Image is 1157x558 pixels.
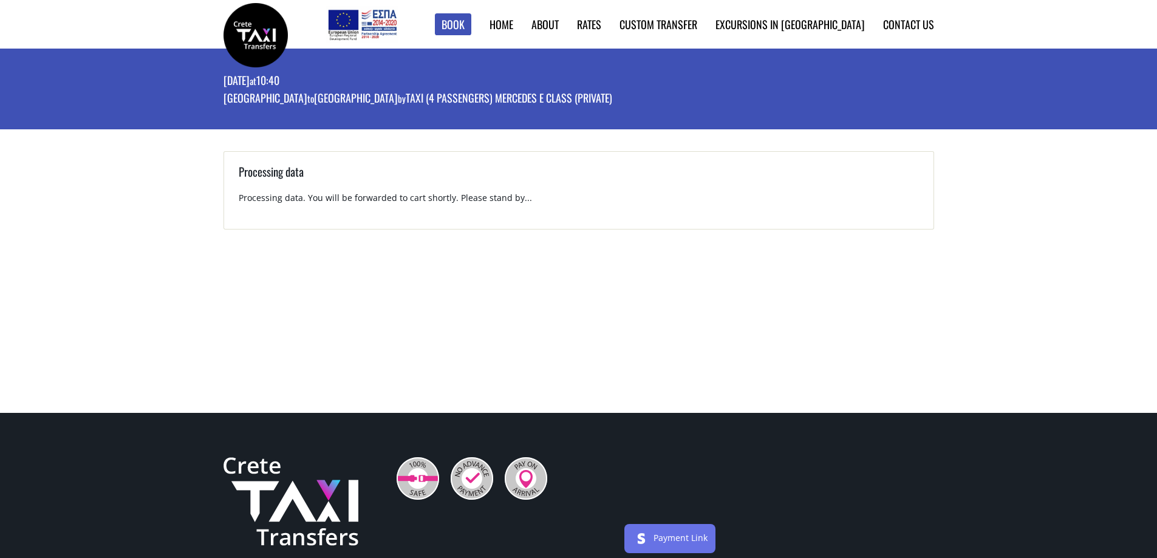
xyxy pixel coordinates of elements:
p: [GEOGRAPHIC_DATA] [GEOGRAPHIC_DATA] Taxi (4 passengers) Mercedes E Class (private) [224,90,612,108]
a: Excursions in [GEOGRAPHIC_DATA] [715,16,865,32]
small: to [307,92,314,105]
a: About [531,16,559,32]
small: at [250,74,256,87]
a: Crete Taxi Transfers | Booking page | Crete Taxi Transfers [224,27,288,40]
a: Rates [577,16,601,32]
small: by [398,92,406,105]
a: Custom Transfer [619,16,697,32]
p: [DATE] 10:40 [224,73,612,90]
img: 100% Safe [397,457,439,500]
img: Crete Taxi Transfers [224,457,358,546]
h3: Processing data [239,163,919,192]
a: Book [435,13,471,36]
img: Crete Taxi Transfers | Booking page | Crete Taxi Transfers [224,3,288,67]
img: e-bannersEUERDF180X90.jpg [326,6,398,43]
a: Home [490,16,513,32]
p: Processing data. You will be forwarded to cart shortly. Please stand by... [239,192,919,214]
img: Pay On Arrival [505,457,547,500]
a: Payment Link [654,532,708,543]
a: Contact us [883,16,934,32]
img: stripe [632,529,651,548]
img: No Advance Payment [451,457,493,500]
